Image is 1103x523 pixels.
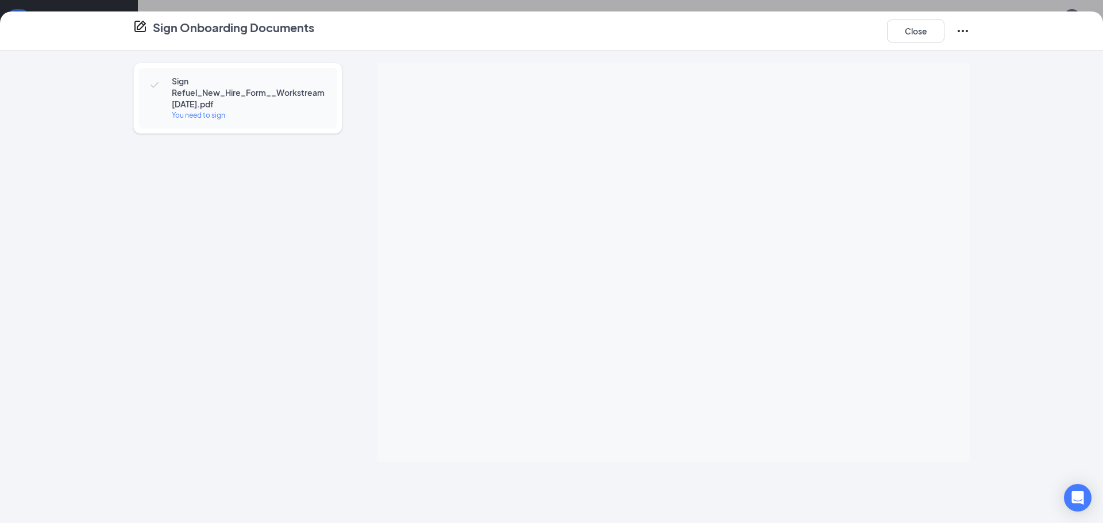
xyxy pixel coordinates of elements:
svg: CompanyDocumentIcon [133,20,147,33]
svg: Ellipses [956,24,970,38]
h4: Sign Onboarding Documents [153,20,314,36]
div: Open Intercom Messenger [1064,484,1092,512]
span: Sign Refuel_New_Hire_Form__Workstream [DATE].pdf [172,75,326,110]
svg: Checkmark [148,78,161,92]
div: You need to sign [172,110,326,121]
button: Close [887,20,944,42]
